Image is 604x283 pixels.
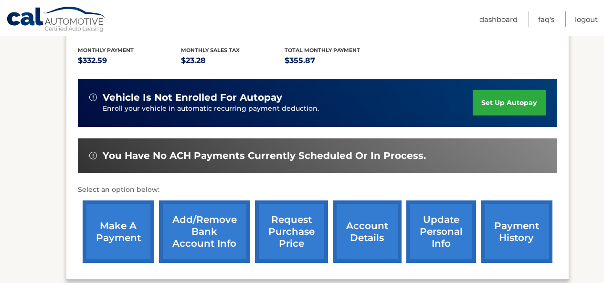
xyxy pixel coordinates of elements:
span: Monthly Payment [78,47,134,53]
a: FAQ's [538,11,554,27]
p: $332.59 [78,54,181,67]
img: alert-white.svg [89,152,97,159]
span: vehicle is not enrolled for autopay [103,92,282,104]
p: Select an option below: [78,184,557,196]
p: $23.28 [181,54,285,67]
span: You have no ACH payments currently scheduled or in process. [103,150,426,162]
p: $355.87 [285,54,388,67]
a: update personal info [406,200,476,263]
span: Monthly sales Tax [181,47,240,53]
a: set up autopay [473,90,545,115]
a: Cal Automotive [6,6,106,34]
a: account details [333,200,402,263]
a: make a payment [83,200,154,263]
a: request purchase price [255,200,328,263]
img: alert-white.svg [89,94,97,101]
a: Logout [575,11,598,27]
p: Enroll your vehicle in automatic recurring payment deduction. [103,104,473,114]
a: Dashboard [479,11,518,27]
span: Total Monthly Payment [285,47,360,53]
a: payment history [481,200,552,263]
a: Add/Remove bank account info [159,200,250,263]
